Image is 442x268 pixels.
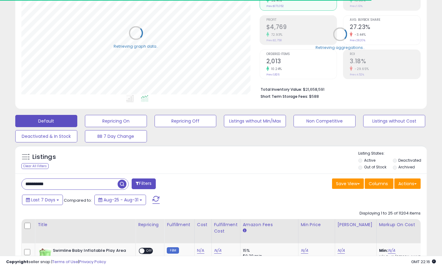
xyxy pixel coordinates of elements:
[6,259,28,265] strong: Copyright
[6,259,106,265] div: seller snap | |
[64,197,92,203] span: Compared to:
[155,115,217,127] button: Repricing Off
[365,178,393,189] button: Columns
[39,248,51,256] img: 41RosEjW8hL._SL40_.jpg
[167,222,192,228] div: Fulfillment
[31,197,55,203] span: Last 7 Days
[85,130,147,142] button: BB 7 Day Change
[22,195,63,205] button: Last 7 Days
[411,259,436,265] span: 2025-09-8 22:16 GMT
[79,259,106,265] a: Privacy Policy
[301,248,308,254] a: N/A
[338,248,345,254] a: N/A
[398,158,421,163] label: Deactivated
[358,151,427,156] p: Listing States:
[338,222,374,228] div: [PERSON_NAME]
[144,248,154,254] span: OFF
[363,115,425,127] button: Listings without Cost
[364,158,375,163] label: Active
[38,222,133,228] div: Title
[197,248,204,254] a: N/A
[32,153,56,161] h5: Listings
[364,164,386,170] label: Out of Stock
[224,115,286,127] button: Listings without Min/Max
[316,45,365,50] div: Retrieving aggregations..
[138,222,162,228] div: Repricing
[243,222,296,228] div: Amazon Fees
[114,43,158,49] div: Retrieving graph data..
[21,163,49,169] div: Clear All Filters
[388,248,395,254] a: N/A
[243,228,247,233] small: Amazon Fees.
[167,247,179,254] small: FBM
[379,222,432,228] div: Markup on Cost
[85,115,147,127] button: Repricing On
[214,248,221,254] a: N/A
[197,222,209,228] div: Cost
[360,211,421,216] div: Displaying 1 to 25 of 11204 items
[379,248,388,253] b: Min:
[15,130,77,142] button: Deactivated & In Stock
[53,248,127,255] b: Swimline Baby Inflatable Play Area
[15,115,77,127] button: Default
[214,222,238,234] div: Fulfillment Cost
[52,259,78,265] a: Terms of Use
[243,248,294,253] div: 15%
[394,178,421,189] button: Actions
[294,115,356,127] button: Non Competitive
[132,178,155,189] button: Filters
[332,178,364,189] button: Save View
[301,222,332,228] div: Min Price
[94,195,146,205] button: Aug-25 - Aug-31
[369,181,388,187] span: Columns
[398,164,415,170] label: Archived
[376,219,434,243] th: The percentage added to the cost of goods (COGS) that forms the calculator for Min & Max prices.
[104,197,138,203] span: Aug-25 - Aug-31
